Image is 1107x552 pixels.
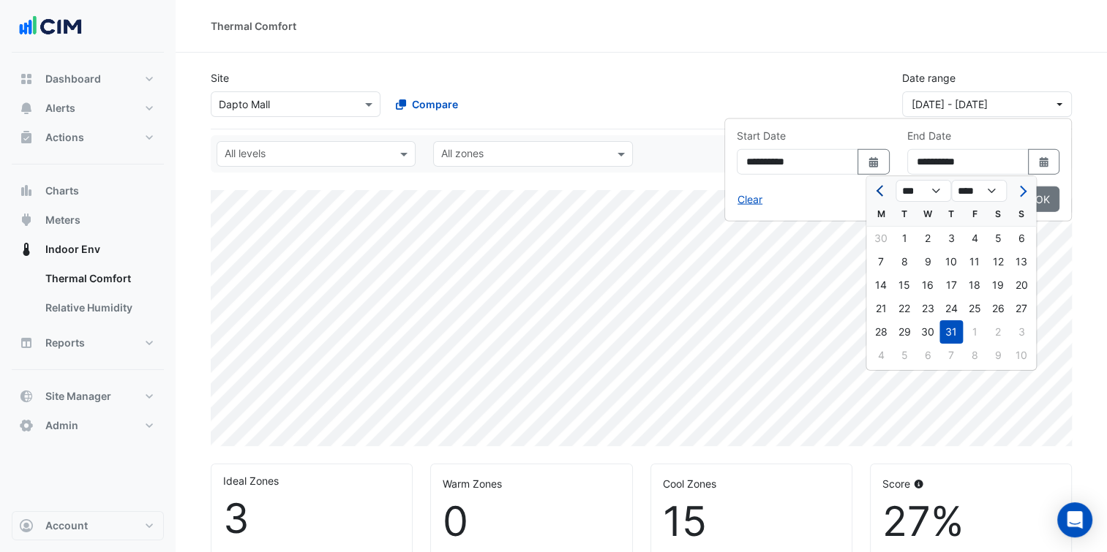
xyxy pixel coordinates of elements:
[986,344,1010,367] div: Saturday, August 9, 2025
[412,97,458,112] span: Compare
[939,320,963,344] div: 31
[986,297,1010,320] div: Saturday, July 26, 2025
[869,297,893,320] div: Monday, July 21, 2025
[893,320,916,344] div: 29
[1010,203,1033,226] div: S
[1010,227,1033,250] div: Sunday, July 6, 2025
[893,250,916,273] div: 8
[986,320,1010,344] div: Saturday, August 2, 2025
[916,227,939,250] div: 2
[1010,273,1033,297] div: Sunday, July 20, 2025
[1010,344,1033,367] div: Sunday, August 10, 2025
[12,235,164,264] button: Indoor Env
[882,497,1059,546] div: 27%
[986,344,1010,367] div: 9
[869,273,893,297] div: 14
[18,12,83,41] img: Company Logo
[869,227,893,250] div: Monday, June 30, 2025
[893,273,916,297] div: Tuesday, July 15, 2025
[916,297,939,320] div: Wednesday, July 23, 2025
[893,203,916,226] div: T
[19,389,34,404] app-icon: Site Manager
[12,123,164,152] button: Actions
[1010,344,1033,367] div: 10
[1010,297,1033,320] div: 27
[893,297,916,320] div: 22
[963,250,986,273] div: 11
[963,344,986,367] div: Friday, August 8, 2025
[19,336,34,350] app-icon: Reports
[912,98,988,110] span: 01 Apr 25 - 31 Jul 25
[1010,250,1033,273] div: Sunday, July 13, 2025
[893,320,916,344] div: Tuesday, July 29, 2025
[869,297,893,320] div: 21
[1010,320,1033,344] div: Sunday, August 3, 2025
[45,336,85,350] span: Reports
[939,344,963,367] div: Thursday, August 7, 2025
[916,344,939,367] div: 6
[223,494,400,543] div: 3
[19,184,34,198] app-icon: Charts
[963,273,986,297] div: Friday, July 18, 2025
[45,242,100,257] span: Indoor Env
[893,227,916,250] div: 1
[19,242,34,257] app-icon: Indoor Env
[1010,273,1033,297] div: 20
[916,250,939,273] div: 9
[963,203,986,226] div: F
[737,186,763,212] button: Clear
[45,213,80,227] span: Meters
[34,264,164,293] a: Thermal Comfort
[211,70,229,86] label: Site
[893,227,916,250] div: Tuesday, July 1, 2025
[963,250,986,273] div: Friday, July 11, 2025
[869,273,893,297] div: Monday, July 14, 2025
[45,389,111,404] span: Site Manager
[12,411,164,440] button: Admin
[893,344,916,367] div: Tuesday, August 5, 2025
[386,91,468,117] button: Compare
[902,70,956,86] label: Date range
[963,273,986,297] div: 18
[12,176,164,205] button: Charts
[869,320,893,344] div: Monday, July 28, 2025
[939,344,963,367] div: 7
[12,382,164,411] button: Site Manager
[1010,227,1033,250] div: 6
[963,320,986,344] div: Friday, August 1, 2025
[939,297,963,320] div: 24
[443,476,620,491] div: Warm Zones
[45,130,84,145] span: Actions
[443,497,620,546] div: 0
[963,344,986,367] div: 8
[986,273,1010,297] div: Saturday, July 19, 2025
[439,145,484,165] div: All zones
[45,101,75,116] span: Alerts
[882,476,1059,491] div: Score
[916,320,939,344] div: Wednesday, July 30, 2025
[916,203,939,226] div: W
[1026,186,1059,212] button: Close
[872,179,890,203] button: Previous month
[916,250,939,273] div: Wednesday, July 9, 2025
[916,273,939,297] div: Wednesday, July 16, 2025
[916,227,939,250] div: Wednesday, July 2, 2025
[939,227,963,250] div: Thursday, July 3, 2025
[869,203,893,226] div: M
[986,297,1010,320] div: 26
[907,128,951,143] label: End Date
[893,297,916,320] div: Tuesday, July 22, 2025
[902,91,1072,117] button: [DATE] - [DATE]
[916,344,939,367] div: Wednesday, August 6, 2025
[12,264,164,328] div: Indoor Env
[939,203,963,226] div: T
[869,344,893,367] div: Monday, August 4, 2025
[869,320,893,344] div: 28
[34,293,164,322] a: Relative Humidity
[939,250,963,273] div: 10
[963,227,986,250] div: Friday, July 4, 2025
[939,273,963,297] div: 17
[1057,502,1092,537] div: Open Intercom Messenger
[1037,156,1051,168] fa-icon: Select Date
[867,156,880,168] fa-icon: Select Date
